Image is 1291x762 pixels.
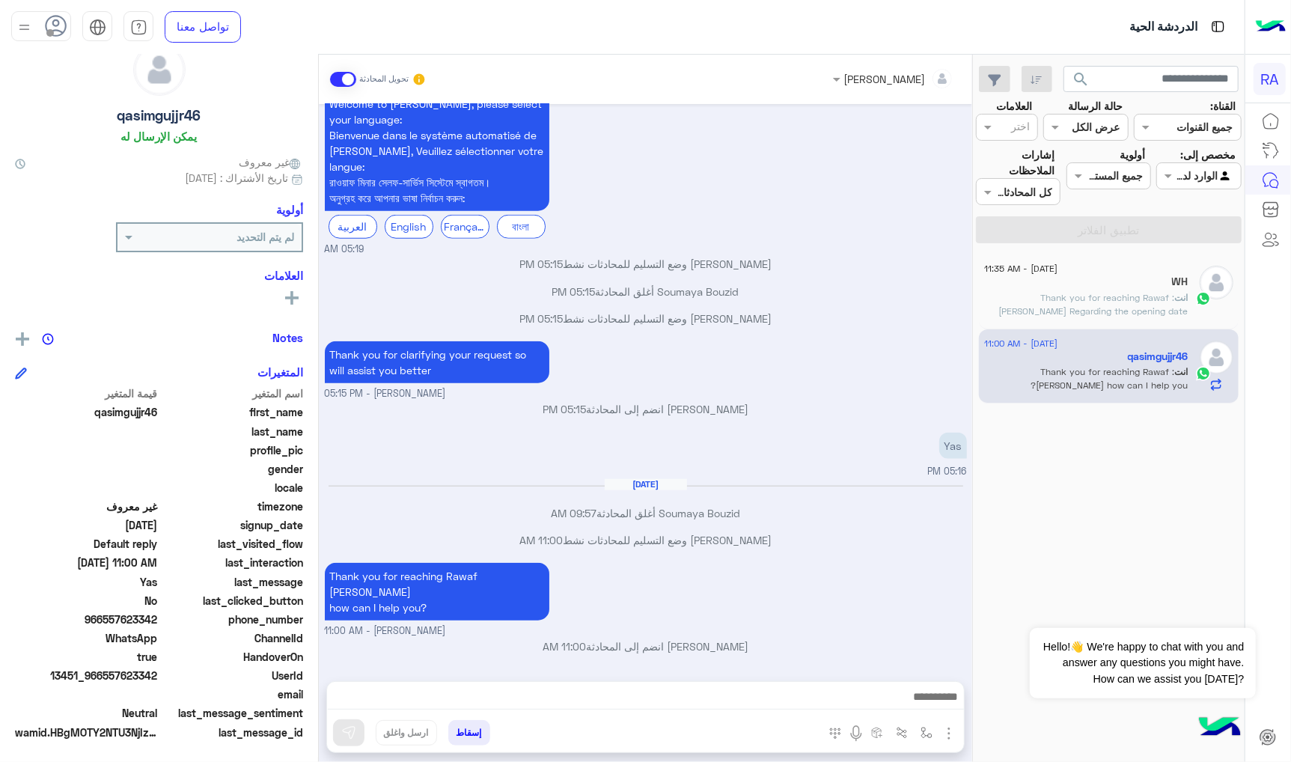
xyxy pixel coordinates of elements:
[16,332,29,346] img: add
[325,532,967,548] p: [PERSON_NAME] وضع التسليم للمحادثات نشط
[15,593,158,609] span: No
[15,574,158,590] span: Yas
[161,404,304,420] span: first_name
[1254,63,1286,95] div: RA
[605,479,687,490] h6: [DATE]
[15,499,158,514] span: غير معروف
[1175,292,1188,303] span: انت
[15,385,158,401] span: قيمة المتغير
[325,401,967,417] p: [PERSON_NAME] انضم إلى المحادثة
[325,243,364,257] span: 05:19 AM
[325,638,967,654] p: [PERSON_NAME] انضم إلى المحادثة
[161,499,304,514] span: timezone
[185,170,288,186] span: تاريخ الأشتراك : [DATE]
[939,433,967,459] p: 16/8/2025, 5:16 PM
[161,686,304,702] span: email
[552,285,596,298] span: 05:15 PM
[161,461,304,477] span: gender
[161,480,304,496] span: locale
[121,129,198,143] h6: يمكن الإرسال له
[161,612,304,627] span: phone_number
[915,720,939,745] button: select flow
[984,337,1057,350] span: [DATE] - 11:00 AM
[1180,147,1236,162] label: مخصص إلى:
[1175,366,1188,377] span: انت
[1128,350,1188,363] h5: qasimgujjr46
[117,107,201,124] h5: qasimgujjr46
[1030,628,1255,698] span: Hello!👋 We're happy to chat with you and answer any questions you might have. How can we assist y...
[15,630,158,646] span: 2
[325,624,446,638] span: [PERSON_NAME] - 11:00 AM
[1068,98,1123,114] label: حالة الرسالة
[448,720,490,746] button: إسقاط
[1196,366,1211,381] img: WhatsApp
[161,424,304,439] span: last_name
[161,517,304,533] span: signup_date
[341,725,356,740] img: send message
[161,705,304,721] span: last_message_sentiment
[1063,66,1100,98] button: search
[161,385,304,401] span: اسم المتغير
[1200,266,1233,299] img: defaultAdmin.png
[1209,17,1227,36] img: tab
[543,403,586,415] span: 05:15 PM
[1129,17,1197,37] p: الدردشة الحية
[165,11,241,43] a: تواصل معنا
[42,333,54,345] img: notes
[1194,702,1246,755] img: hulul-logo.png
[123,11,153,43] a: tab
[1200,341,1233,374] img: defaultAdmin.png
[15,269,303,282] h6: العلامات
[1120,147,1145,162] label: أولوية
[161,536,304,552] span: last_visited_flow
[325,505,967,521] p: Soumaya Bouzid أغلق المحادثة
[257,365,303,379] h6: المتغيرات
[519,257,563,270] span: 05:15 PM
[996,98,1032,114] label: العلامات
[161,574,304,590] span: last_message
[976,147,1055,179] label: إشارات الملاحظات
[15,480,158,496] span: null
[385,215,433,238] div: English
[829,728,841,740] img: make a call
[551,507,596,519] span: 09:57 AM
[865,720,890,745] button: create order
[896,727,908,739] img: Trigger scenario
[168,725,303,740] span: last_message_id
[1210,98,1236,114] label: القناة:
[871,727,883,739] img: create order
[519,534,563,546] span: 11:00 AM
[847,725,865,743] img: send voice note
[1196,291,1211,306] img: WhatsApp
[15,612,158,627] span: 966557623342
[15,536,158,552] span: Default reply
[134,44,185,95] img: defaultAdmin.png
[519,312,563,325] span: 05:15 PM
[276,203,303,216] h6: أولوية
[1172,275,1188,288] h5: WH
[1256,11,1286,43] img: Logo
[984,262,1057,275] span: [DATE] - 11:35 AM
[1011,118,1032,138] div: اختر
[988,292,1188,384] span: Thank you for reaching Rawaf Mina Regarding the opening date for Hajj 2026 registration, we kindl...
[161,555,304,570] span: last_interaction
[15,705,158,721] span: 0
[441,215,489,238] div: Français
[890,720,915,745] button: Trigger scenario
[928,466,967,477] span: 05:16 PM
[325,59,549,211] p: 16/8/2025, 5:19 AM
[325,311,967,326] p: [PERSON_NAME] وضع التسليم للمحادثات نشط
[239,154,303,170] span: غير معروف
[921,727,933,739] img: select flow
[15,404,158,420] span: qasimgujjr46
[1072,70,1090,88] span: search
[15,461,158,477] span: null
[329,215,377,238] div: العربية
[325,387,446,401] span: [PERSON_NAME] - 05:15 PM
[15,686,158,702] span: null
[497,215,546,238] div: বাংলা
[325,341,549,383] p: 16/8/2025, 5:15 PM
[325,284,967,299] p: Soumaya Bouzid أغلق المحادثة
[1031,366,1188,391] span: Thank you for reaching Rawaf Mina how can I help you?
[325,256,967,272] p: [PERSON_NAME] وضع التسليم للمحادثات نشط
